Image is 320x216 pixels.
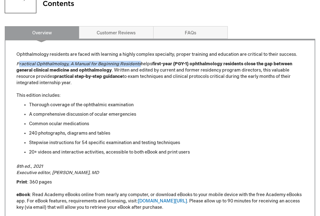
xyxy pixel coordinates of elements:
li: Stepwise instructions for 54 specific examination and testing techniques [29,140,304,146]
li: Common ocular medications [29,121,304,127]
em: Practical Ophthalmology, A Manual for Beginning Residents [16,61,141,67]
strong: Print [16,179,27,185]
li: A comprehensive discussion of ocular emergencies [29,111,304,118]
a: Overview [5,26,79,39]
li: 240 photographs, diagrams and tables [29,130,304,137]
strong: eBook [16,192,30,197]
p: helps . Written and edited by current and former residency program directors, this valuable resou... [16,61,304,99]
a: [DOMAIN_NAME][URL] [138,198,187,204]
li: 20+ videos and interactive activities, accessible to both eBook and print users [29,149,304,155]
p: Ophthalmology residents are faced with learning a highly complex specialty; proper training and e... [16,51,304,58]
strong: first-year (PGY-1) ophthalmology residents close the gap between general clinical medicine and op... [16,61,292,73]
em: 8th ed., 2021 Executive editor, [PERSON_NAME], MD [16,164,99,175]
strong: practical step-by-step guidance [54,74,123,79]
a: FAQs [153,26,228,39]
a: Customer Reviews [79,26,154,39]
li: Thorough coverage of the ophthalmic examination [29,102,304,108]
